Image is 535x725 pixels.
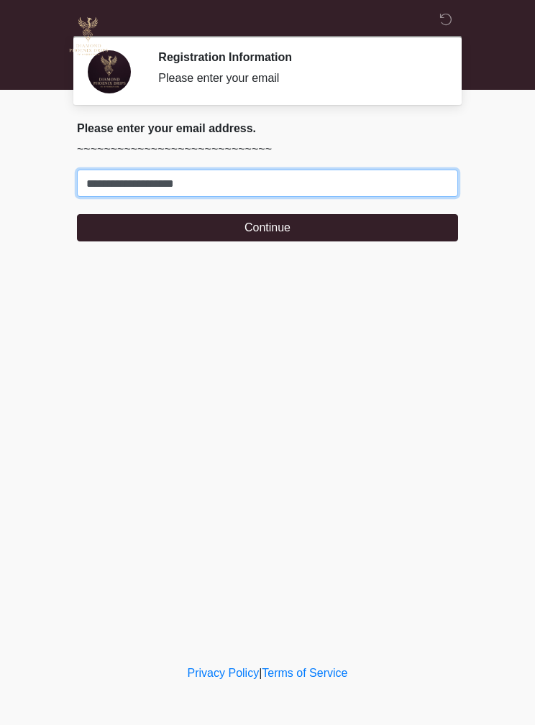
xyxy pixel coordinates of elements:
[77,141,458,158] p: ~~~~~~~~~~~~~~~~~~~~~~~~~~~~~
[77,214,458,241] button: Continue
[259,667,262,679] a: |
[63,11,114,63] img: Diamond Phoenix Drips IV Hydration Logo
[158,70,436,87] div: Please enter your email
[188,667,260,679] a: Privacy Policy
[262,667,347,679] a: Terms of Service
[77,121,458,135] h2: Please enter your email address.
